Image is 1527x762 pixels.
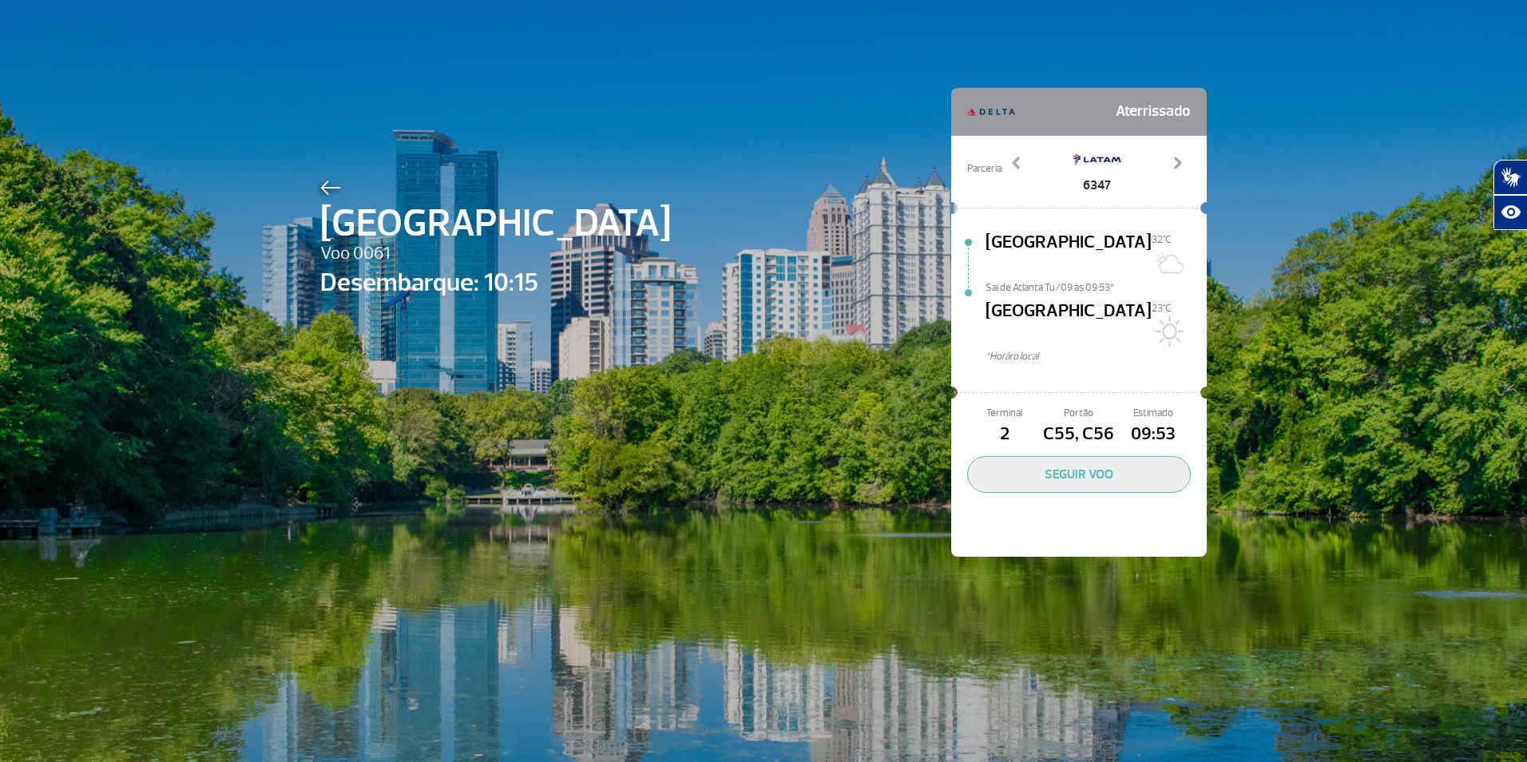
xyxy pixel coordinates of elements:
span: 2 [967,421,1041,448]
span: Parceria: [967,161,1003,177]
span: 32°C [1152,233,1172,246]
span: Portão [1041,406,1116,421]
img: Sol [1152,316,1184,347]
span: [GEOGRAPHIC_DATA] [986,298,1152,349]
span: 6347 [1073,176,1121,195]
img: Sol com muitas nuvens [1152,247,1184,279]
span: Desembarque: 10:15 [320,264,671,302]
span: [GEOGRAPHIC_DATA] [320,195,671,252]
span: *Horáro local [986,349,1207,364]
button: SEGUIR VOO [967,456,1191,493]
span: Voo 0061 [320,240,671,268]
div: Plugin de acessibilidade da Hand Talk. [1493,160,1527,230]
span: 09:53 [1116,421,1191,448]
span: Aterrissado [1116,96,1191,128]
button: Abrir tradutor de língua de sinais. [1493,160,1527,195]
span: Sai de Atlanta Tu/09 às 09:53* [986,280,1207,292]
span: Estimado [1116,406,1191,421]
span: [GEOGRAPHIC_DATA] [986,229,1152,280]
span: 23°C [1152,302,1172,315]
span: C55, C56 [1041,421,1116,448]
button: Abrir recursos assistivos. [1493,195,1527,230]
span: Terminal [967,406,1041,421]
